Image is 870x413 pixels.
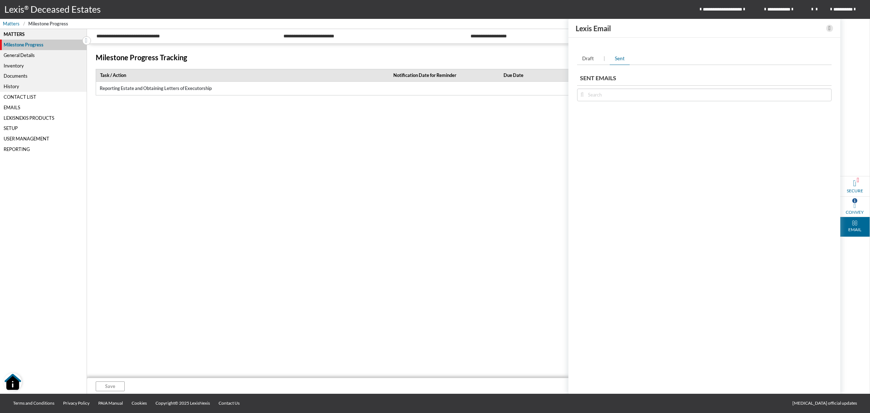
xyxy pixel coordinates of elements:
a: Cookies [127,394,151,413]
span: Notification Date for Reminder [393,72,483,79]
span: Email [848,226,861,233]
a: [MEDICAL_DATA] official updates [788,394,861,413]
span: Due Date [504,72,559,79]
a: PAIA Manual [94,394,127,413]
input: Search [577,89,832,101]
a: Copyright© 2025 LexisNexis [151,394,214,413]
button: Open Resource Center [4,373,22,391]
td: Reporting Estate and Obtaining Letters of Executorship [96,82,389,95]
span: Convey [846,209,864,216]
span: Sent [615,55,625,62]
span: Draft [582,55,594,62]
span: Lexis Email [576,23,826,34]
a: Contact Us [214,394,244,413]
span: Secure [847,188,863,194]
p: Milestone Progress Tracking [96,53,831,62]
a: Terms and Conditions [9,394,59,413]
p: ® [24,4,30,16]
a: Matters [3,20,23,27]
a: Privacy Policy [59,394,94,413]
span: Matters [3,20,20,27]
span: Task / Action [100,72,364,79]
span: Sent Emails [577,71,832,86]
